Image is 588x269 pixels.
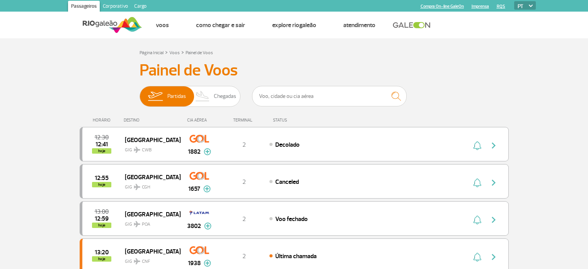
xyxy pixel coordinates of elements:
[134,147,140,153] img: destiny_airplane.svg
[125,209,174,219] span: [GEOGRAPHIC_DATA]
[125,217,174,228] span: GIG
[214,86,236,106] span: Chegadas
[343,21,375,29] a: Atendimento
[473,178,481,187] img: sino-painel-voo.svg
[421,4,464,9] a: Compra On-line GaleOn
[100,1,131,13] a: Corporativo
[142,258,150,265] span: CNF
[92,223,111,228] span: hoje
[125,254,174,265] span: GIG
[203,185,211,192] img: mais-info-painel-voo.svg
[140,61,449,80] h3: Painel de Voos
[242,141,246,149] span: 2
[156,21,169,29] a: Voos
[124,118,180,123] div: DESTINO
[489,141,498,150] img: seta-direita-painel-voo.svg
[92,148,111,154] span: hoje
[204,260,211,267] img: mais-info-painel-voo.svg
[95,175,109,181] span: 2025-09-25 12:55:00
[472,4,489,9] a: Imprensa
[142,184,150,191] span: CGH
[187,221,201,231] span: 3802
[95,135,109,140] span: 2025-09-25 12:30:00
[275,252,317,260] span: Última chamada
[169,50,180,56] a: Voos
[272,21,316,29] a: Explore RIOgaleão
[204,148,211,155] img: mais-info-painel-voo.svg
[497,4,505,9] a: RQS
[134,221,140,227] img: destiny_airplane.svg
[269,118,332,123] div: STATUS
[143,86,167,106] img: slider-embarque
[142,221,150,228] span: POA
[95,216,109,221] span: 2025-09-25 12:59:08
[252,86,407,106] input: Voo, cidade ou cia aérea
[125,172,174,182] span: [GEOGRAPHIC_DATA]
[68,1,100,13] a: Passageiros
[188,147,201,156] span: 1882
[167,86,186,106] span: Partidas
[219,118,269,123] div: TERMINAL
[92,256,111,262] span: hoje
[95,209,109,214] span: 2025-09-25 13:00:00
[165,48,168,57] a: >
[92,182,111,187] span: hoje
[188,184,200,194] span: 1657
[191,86,214,106] img: slider-desembarque
[125,246,174,256] span: [GEOGRAPHIC_DATA]
[275,141,300,149] span: Decolado
[188,259,201,268] span: 1938
[242,178,246,186] span: 2
[204,223,211,230] img: mais-info-painel-voo.svg
[473,252,481,262] img: sino-painel-voo.svg
[180,118,219,123] div: CIA AÉREA
[82,118,124,123] div: HORÁRIO
[140,50,164,56] a: Página Inicial
[95,142,108,147] span: 2025-09-25 12:41:00
[489,215,498,224] img: seta-direita-painel-voo.svg
[181,48,184,57] a: >
[275,178,299,186] span: Canceled
[242,215,246,223] span: 2
[125,135,174,145] span: [GEOGRAPHIC_DATA]
[95,250,109,255] span: 2025-09-25 13:20:00
[489,252,498,262] img: seta-direita-painel-voo.svg
[125,180,174,191] span: GIG
[125,142,174,154] span: GIG
[142,147,152,154] span: CWB
[275,215,308,223] span: Voo fechado
[242,252,246,260] span: 2
[489,178,498,187] img: seta-direita-painel-voo.svg
[186,50,213,56] a: Painel de Voos
[134,184,140,190] img: destiny_airplane.svg
[473,215,481,224] img: sino-painel-voo.svg
[134,258,140,264] img: destiny_airplane.svg
[131,1,150,13] a: Cargo
[196,21,245,29] a: Como chegar e sair
[473,141,481,150] img: sino-painel-voo.svg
